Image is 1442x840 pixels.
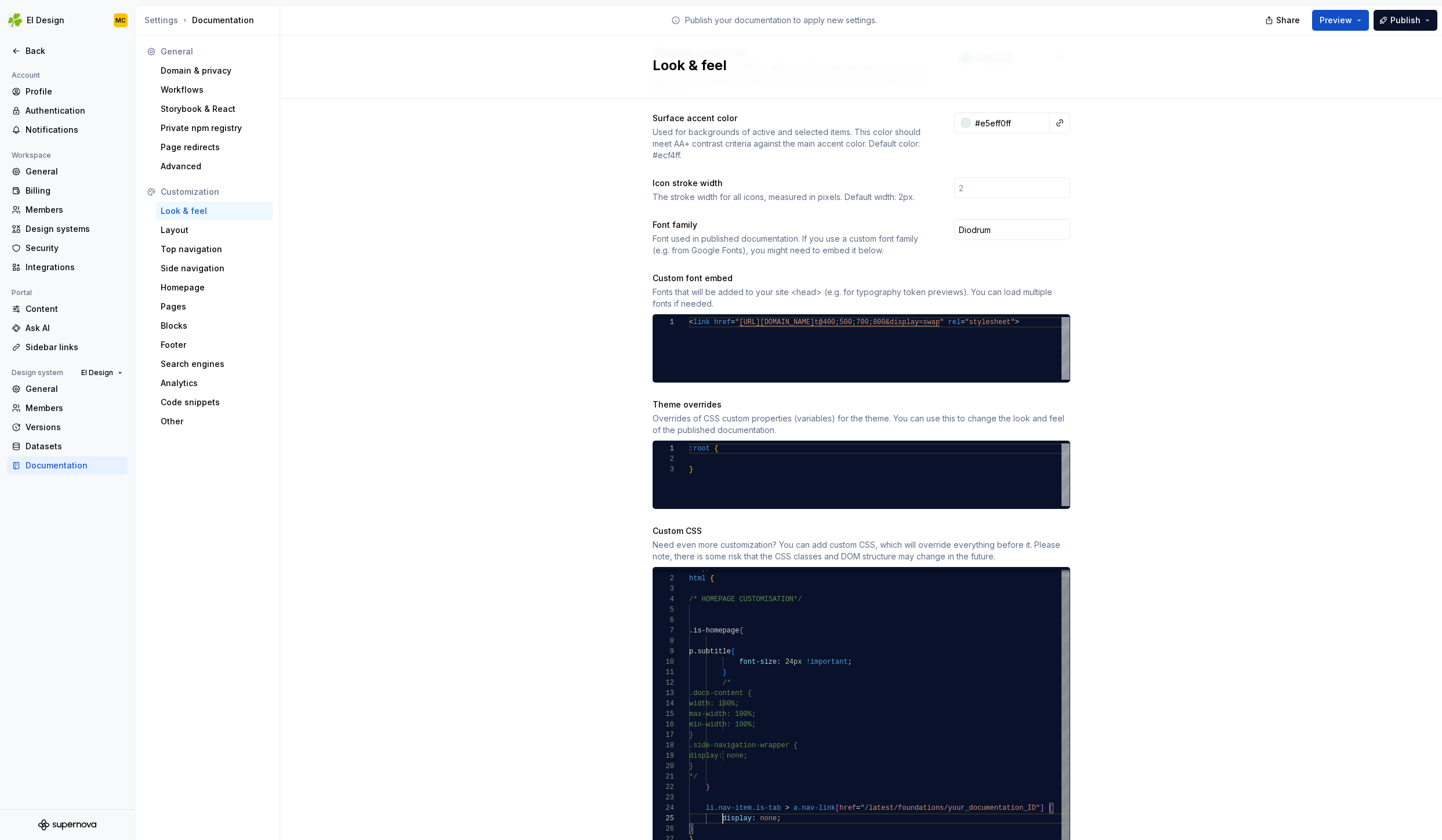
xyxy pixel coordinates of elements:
span: .is-homepage [689,627,739,635]
div: Code snippets [161,397,268,408]
input: Inter, Arial, sans-serif [954,219,1070,240]
span: ; [847,658,852,666]
div: 14 [653,699,674,709]
div: Advanced [161,161,268,172]
button: Preview [1312,10,1369,31]
div: Private npm registry [161,122,268,134]
span: Preview [1320,14,1352,26]
a: Integrations [7,258,128,277]
input: e.g. #000000 [970,112,1050,133]
div: 1 [653,317,674,328]
button: Settings [144,14,178,26]
span: ] [1039,804,1044,812]
div: 3 [653,464,674,475]
div: Notifications [26,124,123,136]
div: 25 [653,813,674,824]
div: Account [7,68,45,82]
a: Notifications [7,121,128,139]
div: 4 [653,594,674,605]
a: Other [156,412,273,431]
div: Authentication [26,105,123,117]
span: ; [777,814,781,823]
div: Pages [161,301,268,312]
div: Surface accent color [653,112,933,124]
span: .docs-content { [689,689,752,697]
div: 1 [653,443,674,454]
a: General [7,380,128,398]
span: :root [689,445,710,453]
span: } [722,668,726,677]
div: Profile [26,86,123,97]
div: 9 [653,646,674,657]
span: EI Design [81,368,113,377]
div: Homepage [161,282,268,293]
span: "stylesheet" [965,318,1015,326]
span: !important [806,658,847,666]
a: Back [7,42,128,60]
div: 23 [653,792,674,803]
div: Font family [653,219,933,231]
span: Publish [1390,14,1421,26]
span: p.subtitle [689,648,731,656]
a: Storybook & React [156,100,273,118]
a: Homepage [156,278,273,297]
div: Versions [26,421,123,433]
div: Portal [7,286,37,300]
a: Side navigation [156,259,273,278]
div: Design system [7,366,68,380]
a: Profile [7,82,128,101]
div: Look & feel [161,205,268,217]
a: Members [7,399,128,417]
div: 20 [653,761,674,772]
div: 13 [653,688,674,699]
div: 24 [653,803,674,813]
a: Content [7,300,128,318]
a: Search engines [156,355,273,373]
span: { [739,627,743,635]
div: 17 [653,730,674,740]
span: t@400;500;700;800&display=swap [814,318,940,326]
div: Domain & privacy [161,65,268,77]
div: Layout [161,224,268,236]
svg: Supernova Logo [38,819,96,831]
span: a.nav-link [794,804,835,812]
span: "/latest/foundations/your_documentation_ID" [860,804,1040,812]
span: rel [948,318,961,326]
span: = [731,318,735,326]
div: 10 [653,657,674,667]
span: } [689,731,693,739]
span: none [760,814,777,823]
a: Security [7,239,128,257]
a: Authentication [7,101,128,120]
div: Custom font embed [653,272,1070,284]
span: } [689,466,693,474]
span: { [1048,804,1052,812]
div: Content [26,303,123,315]
div: Security [26,242,123,254]
a: Versions [7,418,128,437]
div: Theme overrides [653,399,1070,410]
span: } [689,825,693,833]
div: General [161,46,268,57]
div: Used for backgrounds of active and selected items. This color should meet AA+ contrast criteria a... [653,126,933,161]
div: 8 [653,636,674,646]
div: Ask AI [26,322,123,334]
a: Analytics [156,374,273,392]
a: Design systems [7,220,128,238]
div: 16 [653,719,674,730]
div: Integrations [26,261,123,273]
span: = [961,318,965,326]
div: Need even more customization? You can add custom CSS, which will override everything before it. P... [653,539,1070,562]
a: Domain & privacy [156,61,273,80]
div: Workflows [161,84,268,96]
div: Top navigation [161,243,268,255]
a: Blocks [156,317,273,335]
div: General [26,383,123,395]
span: display: none; [689,752,748,760]
div: Datasets [26,441,123,452]
div: The stroke width for all icons, measured in pixels. Default width: 2px. [653,191,933,203]
span: { [714,445,718,453]
span: } [705,783,709,791]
